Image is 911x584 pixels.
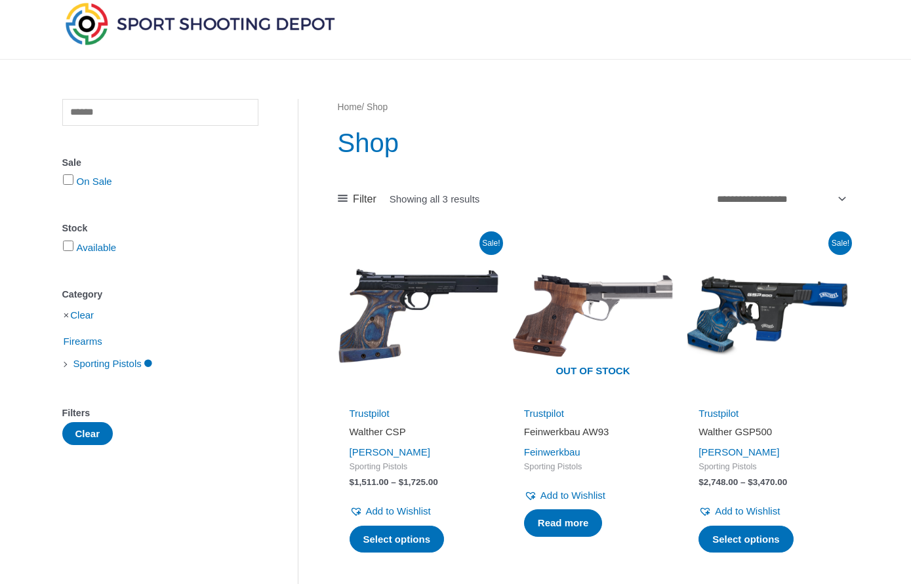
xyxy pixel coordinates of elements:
[62,220,258,239] div: Stock
[391,478,396,488] span: –
[524,426,662,444] a: Feinwerkbau AW93
[62,286,258,305] div: Category
[687,236,848,397] img: Walther GSP500 .22LR
[72,353,143,376] span: Sporting Pistols
[748,478,753,488] span: $
[715,506,780,517] span: Add to Wishlist
[350,478,355,488] span: $
[62,331,104,353] span: Firearms
[698,408,739,419] a: Trustpilot
[72,358,153,369] a: Sporting Pistols
[350,462,487,473] span: Sporting Pistols
[62,404,258,423] div: Filters
[698,447,779,458] a: [PERSON_NAME]
[63,241,73,252] input: Available
[740,478,746,488] span: –
[399,478,438,488] bdi: 1,725.00
[338,190,376,210] a: Filter
[698,478,738,488] bdi: 2,748.00
[70,310,94,321] a: Clear
[540,490,605,501] span: Add to Wishlist
[390,195,480,204] p: Showing all 3 results
[698,462,836,473] span: Sporting Pistols
[828,232,852,256] span: Sale!
[338,236,499,397] img: Walther CSP
[512,236,674,397] a: Out of stock
[350,478,389,488] bdi: 1,511.00
[77,176,112,187] a: On Sale
[524,487,605,505] a: Add to Wishlist
[350,503,431,521] a: Add to Wishlist
[350,447,430,458] a: [PERSON_NAME]
[353,190,376,210] span: Filter
[522,357,664,387] span: Out of stock
[350,426,487,439] h2: Walther CSP
[62,154,258,173] div: Sale
[698,426,836,444] a: Walther GSP500
[366,506,431,517] span: Add to Wishlist
[524,447,580,458] a: Feinwerkbau
[512,236,674,397] img: Feinwerkbau AW93
[524,408,564,419] a: Trustpilot
[524,510,603,537] a: Select options for “Feinwerkbau AW93”
[338,100,849,117] nav: Breadcrumb
[524,426,662,439] h2: Feinwerkbau AW93
[62,423,113,446] button: Clear
[350,408,390,419] a: Trustpilot
[338,103,362,113] a: Home
[63,175,73,185] input: On Sale
[479,232,503,256] span: Sale!
[62,336,104,347] a: Firearms
[77,243,117,254] a: Available
[399,478,404,488] span: $
[712,188,849,211] select: Shop order
[698,426,836,439] h2: Walther GSP500
[338,125,849,162] h1: Shop
[698,503,780,521] a: Add to Wishlist
[698,526,794,554] a: Select options for “Walther GSP500”
[524,462,662,473] span: Sporting Pistols
[698,478,704,488] span: $
[350,426,487,444] a: Walther CSP
[350,526,445,554] a: Select options for “Walther CSP”
[748,478,787,488] bdi: 3,470.00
